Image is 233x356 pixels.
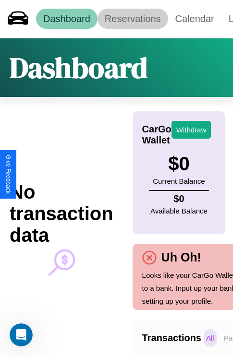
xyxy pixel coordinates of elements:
[153,153,205,175] h3: $ 0
[10,181,113,246] h2: No transaction data
[153,175,205,188] p: Current Balance
[98,9,168,29] a: Reservations
[168,9,221,29] a: Calendar
[10,48,147,87] h1: Dashboard
[5,155,12,194] div: Give Feedback
[172,121,211,139] button: Withdraw
[36,9,98,29] a: Dashboard
[10,323,33,346] iframe: Intercom live chat
[157,250,206,264] h4: Uh Oh!
[142,124,172,146] h4: CarGo Wallet
[142,332,201,344] h4: Transactions
[150,193,208,204] h4: $ 0
[150,204,208,217] p: Available Balance
[204,329,217,347] p: All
